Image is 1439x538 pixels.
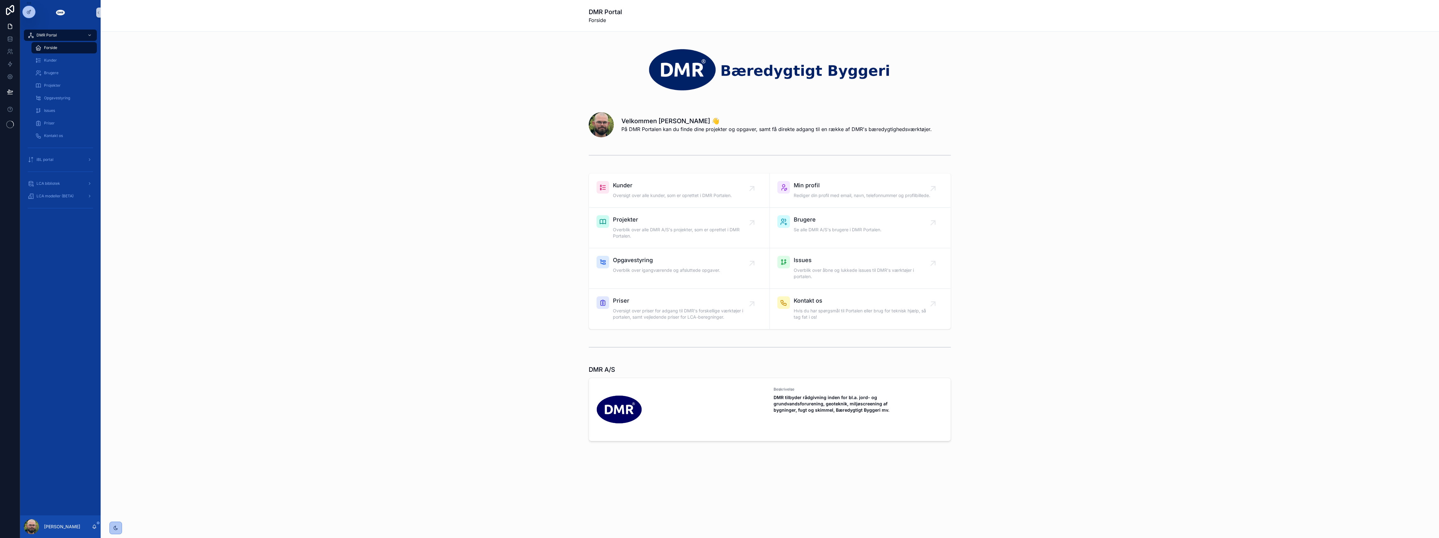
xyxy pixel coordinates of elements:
[44,108,55,113] span: Issues
[589,248,770,289] a: OpgavestyringOverblik over igangværende og afsluttede opgaver.
[613,215,752,224] span: Projekter
[794,308,933,320] span: Hvis du har spørgsmål til Portalen eller brug for teknisk hjælp, så tag fat i os!
[794,192,930,199] span: Rediger din profil med email, navn, telefonnummer og profilbillede.
[613,181,732,190] span: Kunder
[44,70,58,75] span: Brugere
[24,30,97,41] a: DMR Portal
[24,154,97,165] a: iBL portal
[774,387,943,392] span: Beskrivelse
[589,47,951,92] img: 30475-dmr_logo_baeredygtigt-byggeri_space-arround---noloco---narrow---transparrent---white-DMR.png
[770,248,951,289] a: IssuesOverblik over åbne og lukkede issues til DMR's værktøjer i portalen.
[613,192,732,199] span: Oversigt over alle kunder, som er oprettet i DMR Portalen.
[36,33,57,38] span: DMR Portal
[770,208,951,248] a: BrugereSe alle DMR A/S's brugere i DMR Portalen.
[613,267,720,273] span: Overblik over igangværende og afsluttede opgaver.
[44,83,61,88] span: Projekter
[31,42,97,53] a: Forside
[621,125,932,133] span: På DMR Portalen kan du finde dine projekter og opgaver, samt få direkte adgang til en række af DM...
[20,25,101,221] div: scrollable content
[36,157,53,162] span: iBL portal
[613,227,752,239] span: Overblik over alle DMR A/S's projekter, som er oprettet i DMR Portalen.
[774,395,889,413] strong: DMR tilbyder rådgivning inden for bl.a. jord- og grundvandsforurening, geoteknik, miljøscreening ...
[794,215,881,224] span: Brugere
[31,92,97,104] a: Opgavestyring
[44,45,57,50] span: Forside
[36,194,74,199] span: LCA modeller (BETA)
[794,256,933,265] span: Issues
[31,118,97,129] a: Priser
[613,296,752,305] span: Priser
[589,289,770,329] a: PriserOversigt over priser for adgang til DMR's forskellige værktøjer i portalen, samt vejledende...
[31,67,97,79] a: Brugere
[44,121,55,126] span: Priser
[44,58,57,63] span: Kunder
[613,256,720,265] span: Opgavestyring
[794,227,881,233] span: Se alle DMR A/S's brugere i DMR Portalen.
[36,181,60,186] span: LCA bibliotek
[589,208,770,248] a: ProjekterOverblik over alle DMR A/S's projekter, som er oprettet i DMR Portalen.
[31,130,97,141] a: Kontakt os
[31,55,97,66] a: Kunder
[794,296,933,305] span: Kontakt os
[794,267,933,280] span: Overblik over åbne og lukkede issues til DMR's værktøjer i portalen.
[24,178,97,189] a: LCA bibliotek
[589,173,770,208] a: KunderOversigt over alle kunder, som er oprettet i DMR Portalen.
[44,96,70,101] span: Opgavestyring
[770,289,951,329] a: Kontakt osHvis du har spørgsmål til Portalen eller brug for teknisk hjælp, så tag fat i os!
[44,133,63,138] span: Kontakt os
[613,308,752,320] span: Oversigt over priser for adgang til DMR's forskellige værktøjer i portalen, samt vejledende prise...
[589,8,622,16] h1: DMR Portal
[794,181,930,190] span: Min profil
[44,524,80,530] p: [PERSON_NAME]
[31,105,97,116] a: Issues
[589,365,615,374] h1: DMR A/S
[621,117,932,125] h1: Velkommen [PERSON_NAME] 👋
[31,80,97,91] a: Projekter
[597,387,642,432] img: ML4l_oFqbF00WKuVupGUmYa_DEzWRlVFlCe37Lmr--o
[589,16,622,24] span: Forside
[55,8,65,18] img: App logo
[24,190,97,202] a: LCA modeller (BETA)
[770,173,951,208] a: Min profilRediger din profil med email, navn, telefonnummer og profilbillede.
